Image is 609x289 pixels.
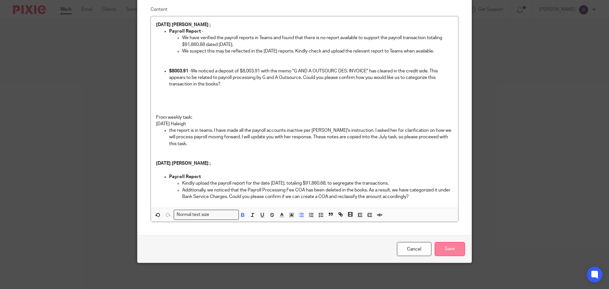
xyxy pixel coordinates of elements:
[156,114,453,121] p: From weekly task:
[211,211,235,218] input: Search for option
[174,210,239,220] div: Search for option
[182,48,453,54] p: We suspect this may be reflected in the [DATE] reports. Kindly check and upload the relevant repo...
[169,69,191,73] strong: $8003.91 -
[169,68,453,88] p: We noticed a deposit of $8,003.91 with the memo "G AND A OUTSOURC DES: INVOICE" has cleared in th...
[156,121,453,127] p: [DATE] Haleigh
[175,211,211,218] span: Normal text size
[169,29,203,34] strong: Payroll Report -
[156,161,210,166] strong: [DATE] [PERSON_NAME] ;
[397,242,431,256] a: Cancel
[156,23,210,27] strong: [DATE] [PERSON_NAME] ;
[182,180,453,187] p: Kindly upload the payroll report for the date [DATE], totaling $91,860.68, to segregate the trans...
[151,6,459,13] label: Content
[169,175,201,179] strong: Payroll Report
[435,242,465,256] input: Save
[182,35,453,48] p: We have verified the payroll reports in Teams and found that there is no report available to supp...
[169,127,453,147] p: the report is in teams. I have made all the payroll accounts inactive per [PERSON_NAME]'s instruc...
[182,187,453,200] p: Additionally, we noticed that the Payroll Processing Fee COA has been deleted in the books. As a ...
